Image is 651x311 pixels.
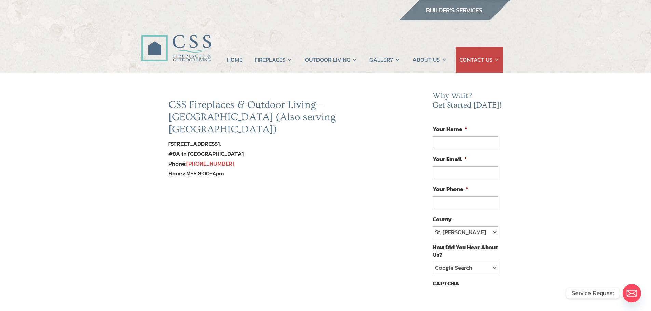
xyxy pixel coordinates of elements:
[433,125,467,133] label: Your Name
[623,284,641,302] a: Email
[186,159,234,168] a: [PHONE_NUMBER]
[459,47,499,73] a: CONTACT US
[399,14,510,23] a: builder services construction supply
[168,99,336,135] a: CSS Fireplaces & Outdoor Living – [GEOGRAPHIC_DATA] (Also serving [GEOGRAPHIC_DATA])
[433,243,498,258] label: How Did You Hear About Us?
[305,47,357,73] a: OUTDOOR LIVING
[168,139,388,169] div: [STREET_ADDRESS], #8A in [GEOGRAPHIC_DATA] Phone:
[433,185,469,193] label: Your Phone
[227,47,242,73] a: HOME
[433,215,452,223] label: County
[412,47,447,73] a: ABOUT US
[255,47,292,73] a: FIREPLACES
[433,155,467,163] label: Your Email
[433,280,459,287] label: CAPTCHA
[141,16,211,65] img: CSS Fireplaces & Outdoor Living (Formerly Construction Solutions & Supply)- Jacksonville Ormond B...
[168,169,388,179] div: Hours: M-F 8:00-4pm
[369,47,400,73] a: GALLERY
[433,91,503,113] h2: Why Wait? Get Started [DATE]!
